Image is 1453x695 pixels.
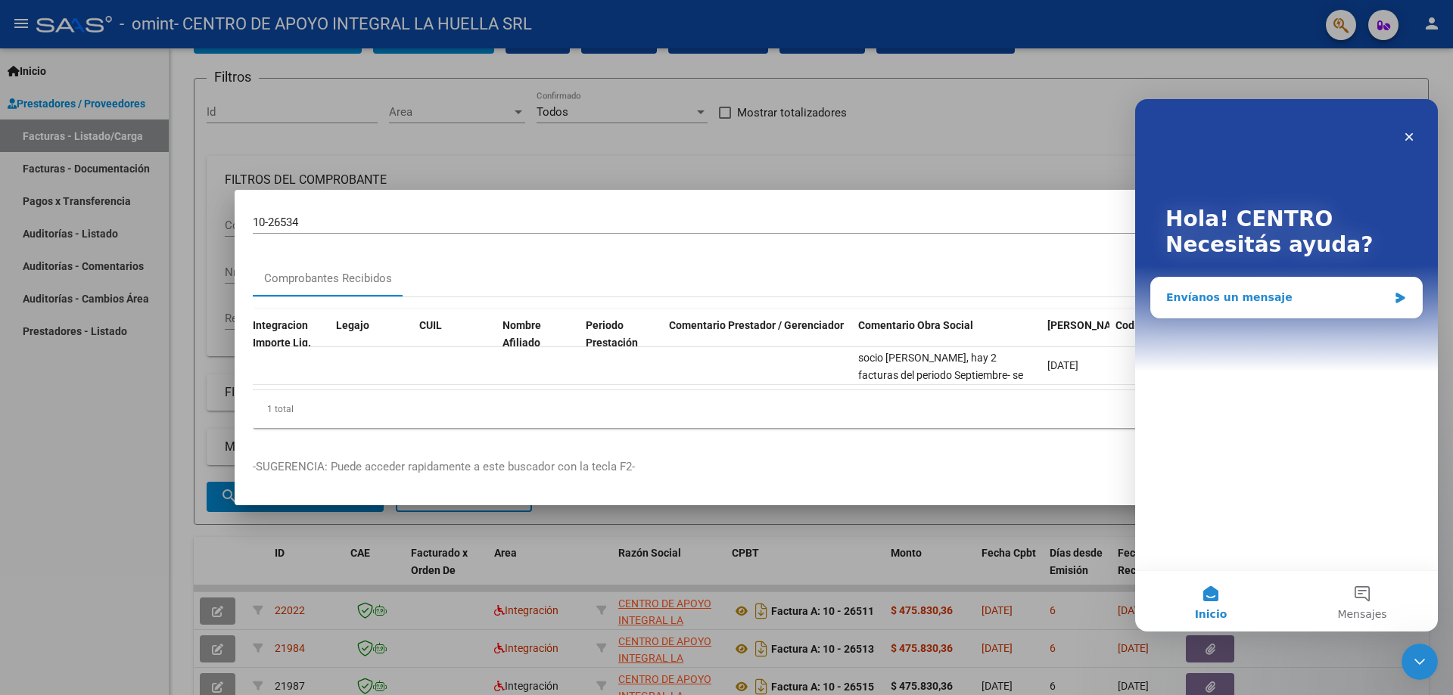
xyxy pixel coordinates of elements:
[1402,644,1438,680] iframe: Intercom live chat
[253,319,311,349] span: Integracion Importe Liq.
[247,309,330,376] datatable-header-cell: Integracion Importe Liq.
[669,319,844,331] span: Comentario Prestador / Gerenciador
[1047,319,1129,331] span: [PERSON_NAME]
[858,352,1023,433] span: socio [PERSON_NAME], hay 2 facturas del periodo Septiembre- se valida la n° Factura A: 10 - 26533...
[858,319,973,331] span: Comentario Obra Social
[586,319,638,349] span: Periodo Prestación
[1109,309,1200,376] datatable-header-cell: Codigo SSS
[580,309,663,376] datatable-header-cell: Periodo Prestación
[253,458,1200,476] p: -SUGERENCIA: Puede acceder rapidamente a este buscador con la tecla F2-
[1135,99,1438,631] iframe: Intercom live chat
[419,319,442,331] span: CUIL
[663,309,852,376] datatable-header-cell: Comentario Prestador / Gerenciador
[413,309,496,376] datatable-header-cell: CUIL
[1041,309,1109,376] datatable-header-cell: Fecha Confimado
[253,390,1200,428] div: 1 total
[336,319,369,331] span: Legajo
[852,309,1041,376] datatable-header-cell: Comentario Obra Social
[264,270,392,287] div: Comprobantes Recibidos
[1115,319,1172,331] span: Codigo SSS
[1047,359,1078,371] span: [DATE]
[502,319,541,349] span: Nombre Afiliado
[496,309,580,376] datatable-header-cell: Nombre Afiliado
[330,309,413,376] datatable-header-cell: Legajo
